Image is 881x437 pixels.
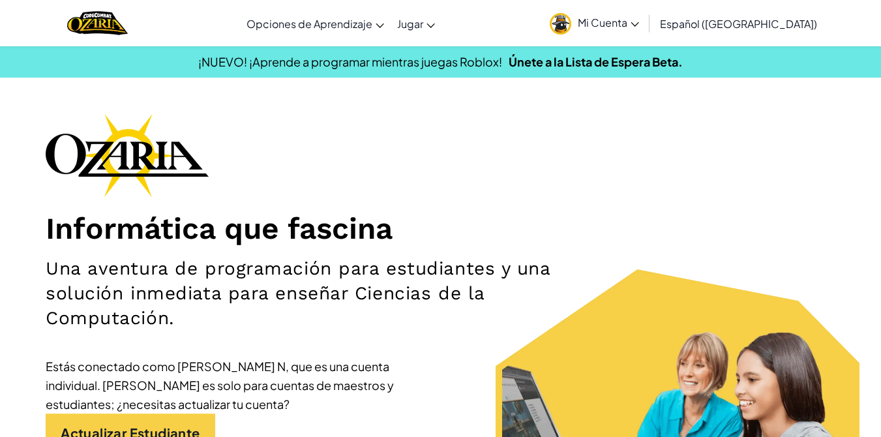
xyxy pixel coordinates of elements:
span: ¡NUEVO! ¡Aprende a programar mientras juegas Roblox! [198,54,502,69]
img: Home [67,10,128,37]
span: Mi Cuenta [578,16,639,29]
a: Mi Cuenta [543,3,646,44]
h1: Informática que fascina [46,210,835,247]
a: Español ([GEOGRAPHIC_DATA]) [653,6,824,41]
span: Jugar [397,17,423,31]
h2: Una aventura de programación para estudiantes y una solución inmediata para enseñar Ciencias de l... [46,256,575,331]
span: Español ([GEOGRAPHIC_DATA]) [660,17,817,31]
div: Estás conectado como [PERSON_NAME] N, que es una cuenta individual. [PERSON_NAME] es solo para cu... [46,357,437,414]
a: Opciones de Aprendizaje [240,6,391,41]
img: avatar [550,13,571,35]
a: Ozaria by CodeCombat logo [67,10,128,37]
img: Ozaria branding logo [46,113,209,197]
span: Opciones de Aprendizaje [246,17,372,31]
a: Jugar [391,6,441,41]
a: Únete a la Lista de Espera Beta. [509,54,683,69]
